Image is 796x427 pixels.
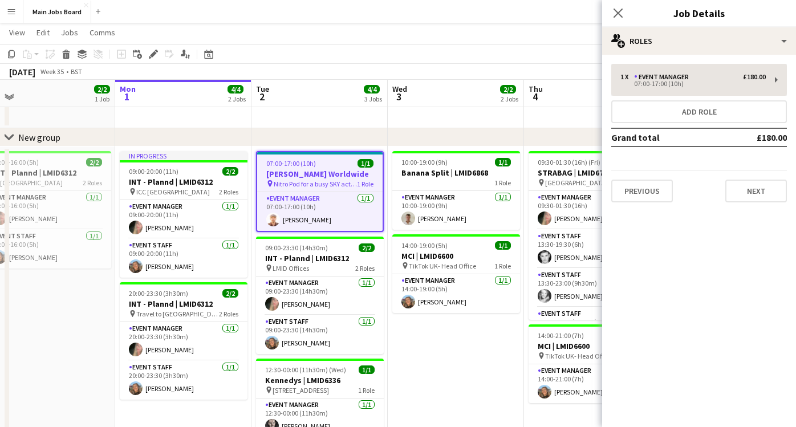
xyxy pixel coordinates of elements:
[32,25,54,40] a: Edit
[85,25,120,40] a: Comms
[357,180,373,188] span: 1 Role
[529,307,656,346] app-card-role: Event Staff1/113:30-23:00 (9h30m)
[392,168,520,178] h3: Banana Split | LMID6868
[391,90,407,103] span: 3
[529,324,656,403] app-job-card: 14:00-21:00 (7h)1/1MCI | LMID6600 TikTok UK- Head Office1 RoleEvent Manager1/114:00-21:00 (7h)[PE...
[23,1,91,23] button: Main Jobs Board
[36,27,50,38] span: Edit
[355,264,375,273] span: 2 Roles
[364,95,382,103] div: 3 Jobs
[118,90,136,103] span: 1
[266,159,316,168] span: 07:00-17:00 (10h)
[392,151,520,230] app-job-card: 10:00-19:00 (9h)1/1Banana Split | LMID68681 RoleEvent Manager1/110:00-19:00 (9h)[PERSON_NAME]
[611,100,787,123] button: Add role
[527,90,543,103] span: 4
[634,73,693,81] div: Event Manager
[256,253,384,263] h3: INT - Plannd | LMID6312
[120,322,247,361] app-card-role: Event Manager1/120:00-23:30 (3h30m)[PERSON_NAME]
[495,158,511,166] span: 1/1
[494,178,511,187] span: 1 Role
[495,241,511,250] span: 1/1
[274,180,357,188] span: Nitro Pod for a busy SKY activation
[529,168,656,178] h3: STRABAG | LMID6754
[256,84,269,94] span: Tue
[257,169,383,179] h3: [PERSON_NAME] Worldwide
[38,67,66,76] span: Week 35
[409,262,476,270] span: TikTok UK- Head Office
[136,188,210,196] span: ICC [GEOGRAPHIC_DATA]
[256,375,384,385] h3: Kennedys | LMID6336
[136,310,219,318] span: Travel to [GEOGRAPHIC_DATA]
[529,341,656,351] h3: MCI | LMID6600
[611,128,719,147] td: Grand total
[228,85,243,93] span: 4/4
[392,84,407,94] span: Wed
[265,243,328,252] span: 09:00-23:30 (14h30m)
[538,331,584,340] span: 14:00-21:00 (7h)
[120,177,247,187] h3: INT - Plannd | LMID6312
[9,27,25,38] span: View
[94,85,110,93] span: 2/2
[256,151,384,232] app-job-card: 07:00-17:00 (10h)1/1[PERSON_NAME] Worldwide Nitro Pod for a busy SKY activation1 RoleEvent Manage...
[120,84,136,94] span: Mon
[392,191,520,230] app-card-role: Event Manager1/110:00-19:00 (9h)[PERSON_NAME]
[219,310,238,318] span: 2 Roles
[529,151,656,320] app-job-card: 09:30-01:30 (16h) (Fri)5/7STRABAG | LMID6754 [GEOGRAPHIC_DATA]7 RolesEvent Manager1/109:30-01:30 ...
[500,85,516,93] span: 2/2
[359,243,375,252] span: 2/2
[359,365,375,374] span: 1/1
[545,178,608,187] span: [GEOGRAPHIC_DATA]
[529,84,543,94] span: Thu
[392,251,520,261] h3: MCI | LMID6600
[86,158,102,166] span: 2/2
[529,269,656,307] app-card-role: Event Staff1/113:30-23:00 (9h30m)[PERSON_NAME]
[222,289,238,298] span: 2/2
[95,95,109,103] div: 1 Job
[120,299,247,309] h3: INT - Plannd | LMID6312
[5,25,30,40] a: View
[9,66,35,78] div: [DATE]
[222,167,238,176] span: 2/2
[228,95,246,103] div: 2 Jobs
[71,67,82,76] div: BST
[401,158,448,166] span: 10:00-19:00 (9h)
[83,178,102,187] span: 2 Roles
[219,188,238,196] span: 2 Roles
[120,282,247,400] app-job-card: 20:00-23:30 (3h30m)2/2INT - Plannd | LMID6312 Travel to [GEOGRAPHIC_DATA]2 RolesEvent Manager1/12...
[61,27,78,38] span: Jobs
[538,158,600,166] span: 09:30-01:30 (16h) (Fri)
[120,361,247,400] app-card-role: Event Staff1/120:00-23:30 (3h30m)[PERSON_NAME]
[529,230,656,269] app-card-role: Event Staff1/113:30-19:30 (6h)[PERSON_NAME]
[545,352,612,360] span: TikTok UK- Head Office
[129,167,178,176] span: 09:00-20:00 (11h)
[90,27,115,38] span: Comms
[273,264,309,273] span: LMID Offices
[501,95,518,103] div: 2 Jobs
[620,81,766,87] div: 07:00-17:00 (10h)
[401,241,448,250] span: 14:00-19:00 (5h)
[358,386,375,395] span: 1 Role
[120,239,247,278] app-card-role: Event Staff1/109:00-20:00 (11h)[PERSON_NAME]
[56,25,83,40] a: Jobs
[611,180,673,202] button: Previous
[120,151,247,278] app-job-card: In progress09:00-20:00 (11h)2/2INT - Plannd | LMID6312 ICC [GEOGRAPHIC_DATA]2 RolesEvent Manager1...
[256,315,384,354] app-card-role: Event Staff1/109:00-23:30 (14h30m)[PERSON_NAME]
[529,364,656,403] app-card-role: Event Manager1/114:00-21:00 (7h)[PERSON_NAME]
[620,73,634,81] div: 1 x
[364,85,380,93] span: 4/4
[392,234,520,313] app-job-card: 14:00-19:00 (5h)1/1MCI | LMID6600 TikTok UK- Head Office1 RoleEvent Manager1/114:00-19:00 (5h)[PE...
[743,73,766,81] div: £180.00
[120,151,247,160] div: In progress
[273,386,329,395] span: [STREET_ADDRESS]
[120,200,247,239] app-card-role: Event Manager1/109:00-20:00 (11h)[PERSON_NAME]
[129,289,188,298] span: 20:00-23:30 (3h30m)
[257,192,383,231] app-card-role: Event Manager1/107:00-17:00 (10h)[PERSON_NAME]
[256,237,384,354] div: 09:00-23:30 (14h30m)2/2INT - Plannd | LMID6312 LMID Offices2 RolesEvent Manager1/109:00-23:30 (14...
